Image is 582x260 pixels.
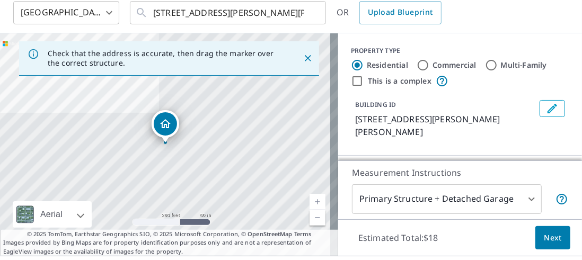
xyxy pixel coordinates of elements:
[501,60,547,70] label: Multi-Family
[48,49,284,68] p: Check that the address is accurate, then drag the marker over the correct structure.
[351,46,569,56] div: PROPERTY TYPE
[555,193,568,205] span: Your report will include the primary structure and a detached garage if one exists.
[350,226,447,249] p: Estimated Total: $18
[337,1,442,24] div: OR
[368,76,431,86] label: This is a complex
[359,1,441,24] a: Upload Blueprint
[301,51,315,65] button: Close
[37,201,66,228] div: Aerial
[352,184,542,214] div: Primary Structure + Detached Garage
[310,194,325,210] a: Current Level 17, Zoom In
[294,230,312,238] a: Terms
[368,6,433,19] span: Upload Blueprint
[27,230,312,239] span: © 2025 TomTom, Earthstar Geographics SIO, © 2025 Microsoft Corporation, ©
[367,60,408,70] label: Residential
[310,210,325,226] a: Current Level 17, Zoom Out
[355,100,396,109] p: BUILDING ID
[433,60,477,70] label: Commercial
[355,113,535,138] p: [STREET_ADDRESS][PERSON_NAME][PERSON_NAME]
[540,100,565,117] button: Edit building 1
[13,201,92,228] div: Aerial
[152,110,179,143] div: Dropped pin, building 1, Residential property, 46 W Swaffer Rd Mayville, MI 48744
[535,226,570,250] button: Next
[544,231,562,245] span: Next
[248,230,292,238] a: OpenStreetMap
[352,166,568,179] p: Measurement Instructions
